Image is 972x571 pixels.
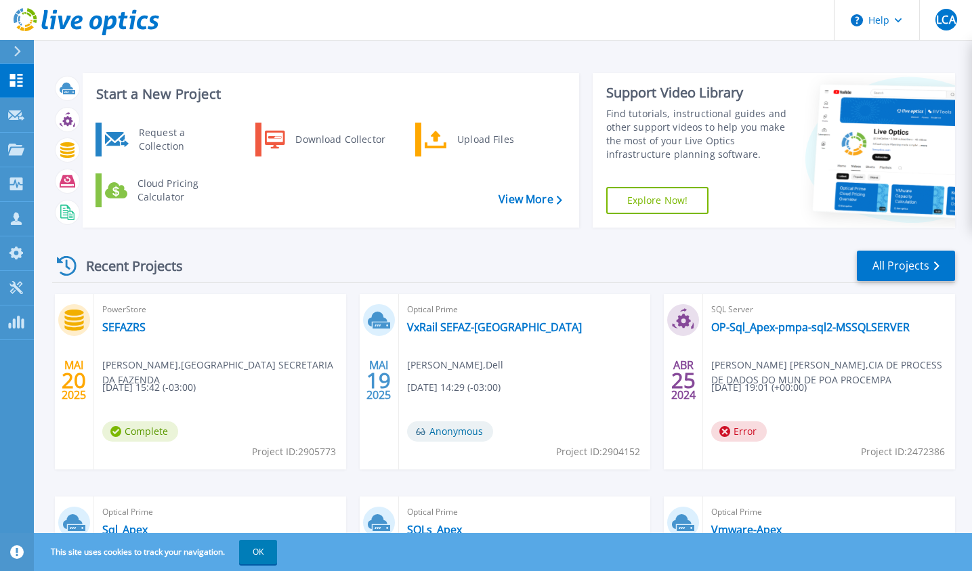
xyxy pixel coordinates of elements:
[711,505,947,520] span: Optical Prime
[450,126,551,153] div: Upload Files
[102,358,346,387] span: [PERSON_NAME] , [GEOGRAPHIC_DATA] SECRETARIA DA FAZENDA
[711,358,955,387] span: [PERSON_NAME] [PERSON_NAME] , CIA DE PROCESS DE DADOS DO MUN DE POA PROCEMPA
[252,444,336,459] span: Project ID: 2905773
[96,123,234,156] a: Request a Collection
[936,14,955,25] span: LCA
[861,444,945,459] span: Project ID: 2472386
[102,505,338,520] span: Optical Prime
[606,187,709,214] a: Explore Now!
[671,375,696,386] span: 25
[255,123,394,156] a: Download Collector
[407,505,643,520] span: Optical Prime
[711,523,782,536] a: Vmware-Apex
[366,356,392,405] div: MAI 2025
[711,320,910,334] a: OP-Sql_Apex-pmpa-sql2-MSSQLSERVER
[102,421,178,442] span: Complete
[407,302,643,317] span: Optical Prime
[37,540,277,564] span: This site uses cookies to track your navigation.
[102,320,146,334] a: SEFAZRS
[407,523,462,536] a: SQLs_Apex
[606,84,788,102] div: Support Video Library
[407,358,503,373] span: [PERSON_NAME] , Dell
[102,523,148,536] a: Sql_Apex
[711,302,947,317] span: SQL Server
[132,126,231,153] div: Request a Collection
[857,251,955,281] a: All Projects
[96,87,562,102] h3: Start a New Project
[407,421,493,442] span: Anonymous
[499,193,562,206] a: View More
[131,177,231,204] div: Cloud Pricing Calculator
[407,320,582,334] a: VxRail SEFAZ-[GEOGRAPHIC_DATA]
[407,380,501,395] span: [DATE] 14:29 (-03:00)
[711,380,807,395] span: [DATE] 19:01 (+00:00)
[415,123,554,156] a: Upload Files
[102,380,196,395] span: [DATE] 15:42 (-03:00)
[61,356,87,405] div: MAI 2025
[671,356,696,405] div: ABR 2024
[289,126,391,153] div: Download Collector
[711,421,767,442] span: Error
[62,375,86,386] span: 20
[52,249,201,282] div: Recent Projects
[96,173,234,207] a: Cloud Pricing Calculator
[239,540,277,564] button: OK
[606,107,788,161] div: Find tutorials, instructional guides and other support videos to help you make the most of your L...
[366,375,391,386] span: 19
[556,444,640,459] span: Project ID: 2904152
[102,302,338,317] span: PowerStore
